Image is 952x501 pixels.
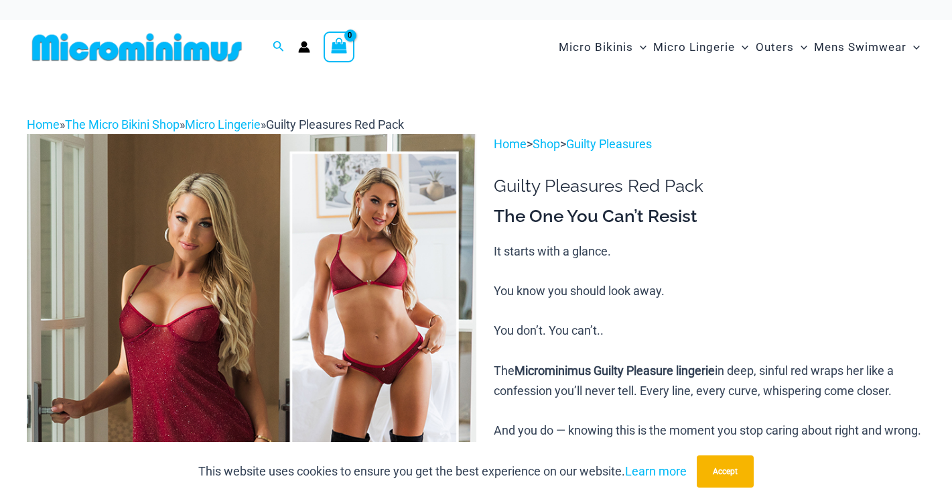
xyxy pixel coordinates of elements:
[298,41,310,53] a: Account icon link
[633,30,647,64] span: Menu Toggle
[273,39,285,56] a: Search icon link
[650,27,752,68] a: Micro LingerieMenu ToggleMenu Toggle
[266,117,404,131] span: Guilty Pleasures Red Pack
[27,117,404,131] span: » » »
[494,241,925,480] p: It starts with a glance. You know you should look away. You don’t. You can’t.. The in deep, sinfu...
[555,27,650,68] a: Micro BikinisMenu ToggleMenu Toggle
[494,205,925,228] h3: The One You Can’t Resist
[906,30,920,64] span: Menu Toggle
[533,137,560,151] a: Shop
[559,30,633,64] span: Micro Bikinis
[625,464,687,478] a: Learn more
[494,134,925,154] p: > >
[494,176,925,197] h1: Guilty Pleasures Red Pack
[752,27,811,68] a: OutersMenu ToggleMenu Toggle
[756,30,794,64] span: Outers
[735,30,748,64] span: Menu Toggle
[697,455,754,488] button: Accept
[27,32,247,62] img: MM SHOP LOGO FLAT
[653,30,735,64] span: Micro Lingerie
[515,364,715,378] b: Microminimus Guilty Pleasure lingerie
[494,137,527,151] a: Home
[185,117,261,131] a: Micro Lingerie
[794,30,807,64] span: Menu Toggle
[566,137,652,151] a: Guilty Pleasures
[198,461,687,482] p: This website uses cookies to ensure you get the best experience on our website.
[811,27,923,68] a: Mens SwimwearMenu ToggleMenu Toggle
[65,117,180,131] a: The Micro Bikini Shop
[324,32,354,62] a: View Shopping Cart, empty
[27,117,60,131] a: Home
[553,25,925,70] nav: Site Navigation
[814,30,906,64] span: Mens Swimwear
